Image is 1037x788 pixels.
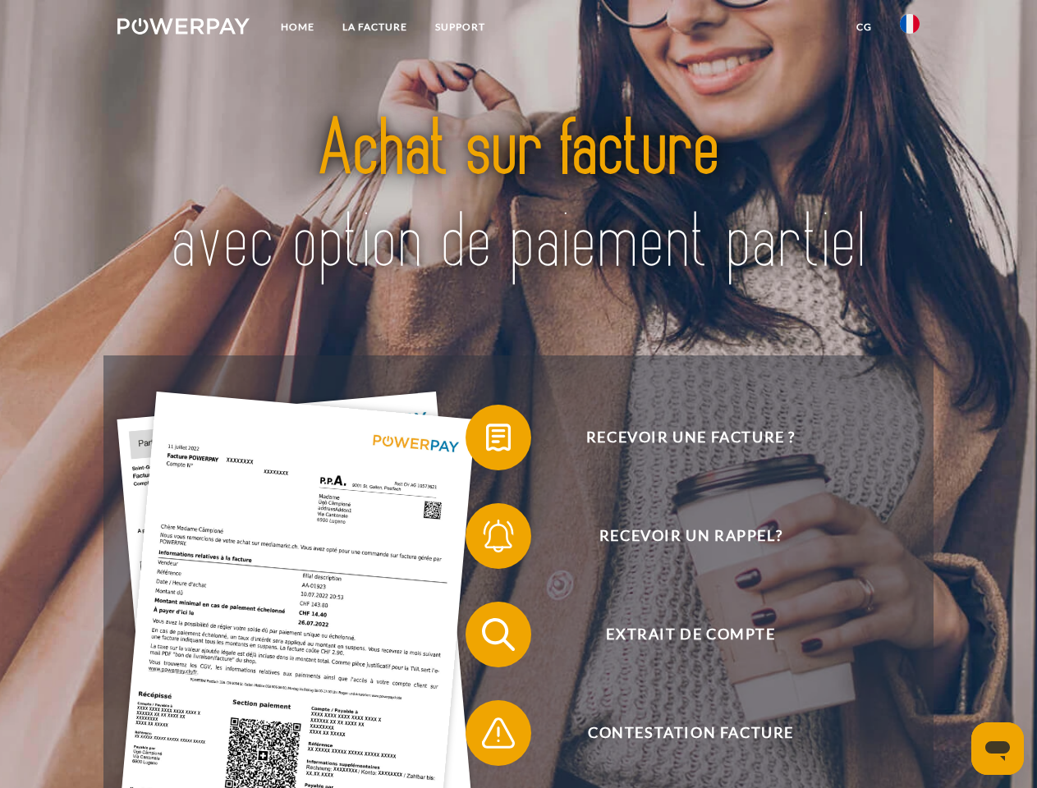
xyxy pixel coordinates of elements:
img: qb_bill.svg [478,417,519,458]
button: Extrait de compte [466,602,892,667]
img: qb_search.svg [478,614,519,655]
a: LA FACTURE [328,12,421,42]
a: Support [421,12,499,42]
img: qb_warning.svg [478,712,519,754]
span: Recevoir un rappel? [489,503,892,569]
span: Contestation Facture [489,700,892,766]
iframe: Bouton de lancement de la fenêtre de messagerie [971,722,1024,775]
button: Recevoir une facture ? [466,405,892,470]
span: Recevoir une facture ? [489,405,892,470]
img: logo-powerpay-white.svg [117,18,250,34]
img: qb_bell.svg [478,515,519,557]
img: fr [900,14,920,34]
span: Extrait de compte [489,602,892,667]
a: CG [842,12,886,42]
button: Recevoir un rappel? [466,503,892,569]
button: Contestation Facture [466,700,892,766]
a: Home [267,12,328,42]
img: title-powerpay_fr.svg [157,79,880,314]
